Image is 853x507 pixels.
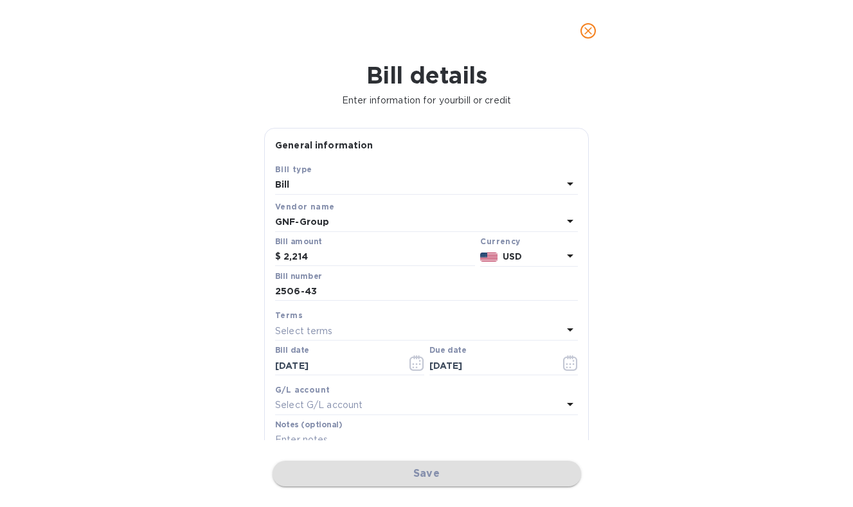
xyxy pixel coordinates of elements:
[480,253,498,262] img: USD
[503,251,522,262] b: USD
[275,356,397,375] input: Select date
[275,165,312,174] b: Bill type
[275,421,343,429] label: Notes (optional)
[429,356,551,375] input: Due date
[10,62,843,89] h1: Bill details
[480,236,520,246] b: Currency
[275,272,321,280] label: Bill number
[275,217,329,227] b: GNF-Group
[275,247,283,267] div: $
[283,247,475,267] input: $ Enter bill amount
[275,310,303,320] b: Terms
[10,94,843,107] p: Enter information for your bill or credit
[275,282,578,301] input: Enter bill number
[573,15,604,46] button: close
[275,202,334,211] b: Vendor name
[275,325,333,338] p: Select terms
[275,398,363,412] p: Select G/L account
[275,238,321,245] label: Bill amount
[275,347,309,355] label: Bill date
[275,431,578,450] input: Enter notes
[275,140,373,150] b: General information
[275,179,290,190] b: Bill
[429,347,466,355] label: Due date
[275,385,330,395] b: G/L account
